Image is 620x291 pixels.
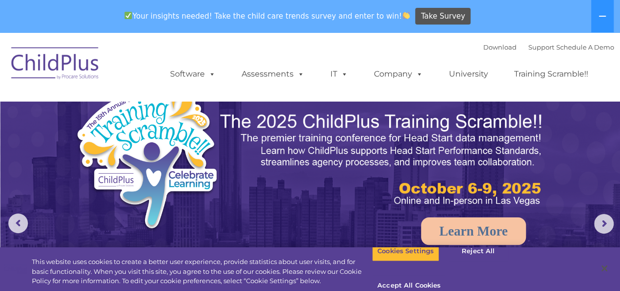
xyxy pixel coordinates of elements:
[402,12,410,19] img: 👏
[447,241,509,262] button: Reject All
[504,64,598,84] a: Training Scramble!!
[232,64,314,84] a: Assessments
[321,64,358,84] a: IT
[421,217,526,245] a: Learn More
[160,64,225,84] a: Software
[439,64,498,84] a: University
[136,65,166,72] span: Last name
[594,258,615,279] button: Close
[528,43,554,51] a: Support
[6,40,104,89] img: ChildPlus by Procare Solutions
[32,257,372,286] div: This website uses cookies to create a better user experience, provide statistics about user visit...
[372,241,439,262] button: Cookies Settings
[364,64,433,84] a: Company
[415,8,471,25] a: Take Survey
[556,43,614,51] a: Schedule A Demo
[121,6,414,26] span: Your insights needed! Take the child care trends survey and enter to win!
[483,43,517,51] a: Download
[421,8,465,25] span: Take Survey
[124,12,132,19] img: ✅
[136,105,178,112] span: Phone number
[483,43,614,51] font: |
